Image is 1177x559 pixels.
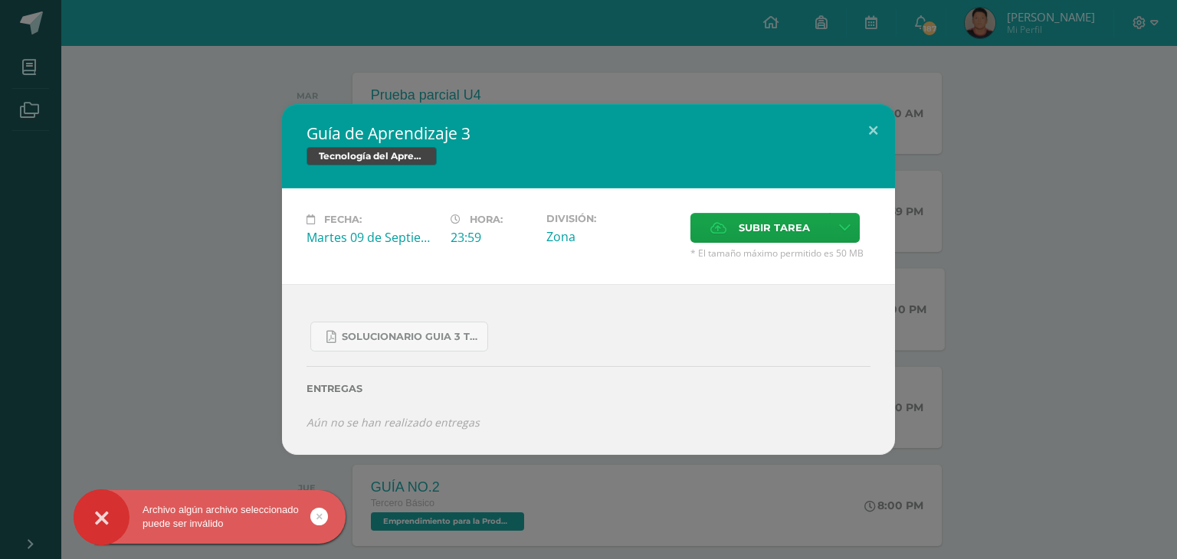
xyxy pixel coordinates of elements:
span: Subir tarea [739,214,810,242]
h2: Guía de Aprendizaje 3 [307,123,870,144]
label: Entregas [307,383,870,394]
div: Zona [546,228,678,245]
span: Hora: [470,214,503,225]
div: Martes 09 de Septiembre [307,229,438,246]
div: Archivo algún archivo seleccionado puede ser inválido [74,503,346,531]
span: * El tamaño máximo permitido es 50 MB [690,247,870,260]
button: Close (Esc) [851,104,895,156]
div: 23:59 [451,229,534,246]
label: División: [546,213,678,224]
span: Tecnología del Aprendizaje y la Comunicación (TIC) [307,147,437,165]
i: Aún no se han realizado entregas [307,415,480,430]
span: SOLUCIONARIO GUIA 3 TKINTER PYTHON III BASICO PROBLEMAS INTERMEDIOS.pdf [342,331,480,343]
a: SOLUCIONARIO GUIA 3 TKINTER PYTHON III BASICO PROBLEMAS INTERMEDIOS.pdf [310,322,488,351]
span: Fecha: [324,214,362,225]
